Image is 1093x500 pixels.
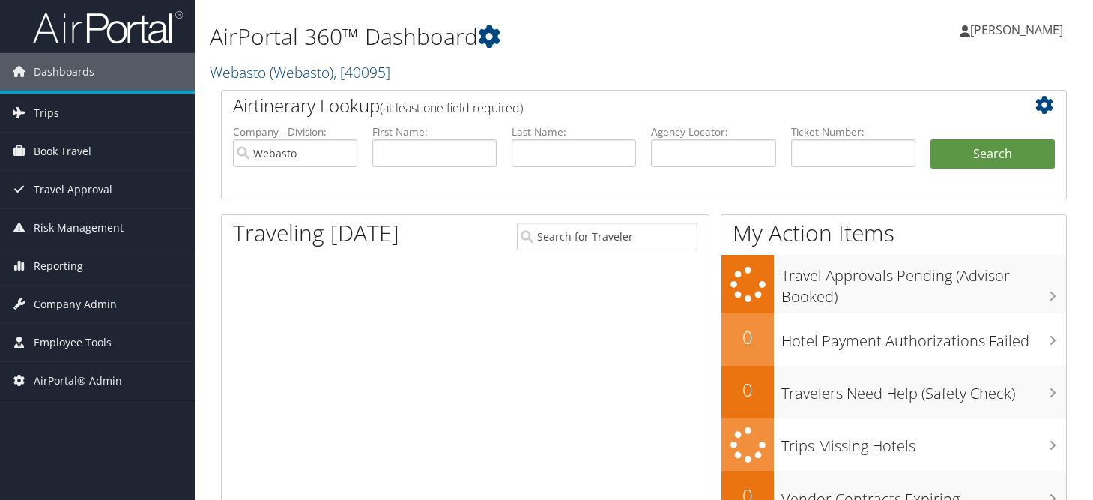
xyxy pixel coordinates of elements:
[791,124,915,139] label: Ticket Number:
[34,286,117,323] span: Company Admin
[34,209,124,247] span: Risk Management
[34,133,91,170] span: Book Travel
[210,21,789,52] h1: AirPortal 360™ Dashboard
[34,247,83,285] span: Reporting
[34,171,112,208] span: Travel Approval
[33,10,183,45] img: airportal-logo.png
[781,376,1066,404] h3: Travelers Need Help (Safety Check)
[512,124,636,139] label: Last Name:
[380,100,523,116] span: (at least one field required)
[721,313,1066,366] a: 0Hotel Payment Authorizations Failed
[233,217,399,249] h1: Traveling [DATE]
[721,377,774,403] h2: 0
[210,62,390,82] a: Webasto
[970,22,1063,38] span: [PERSON_NAME]
[781,258,1066,307] h3: Travel Approvals Pending (Advisor Booked)
[34,94,59,132] span: Trips
[651,124,775,139] label: Agency Locator:
[270,62,333,82] span: ( Webasto )
[333,62,390,82] span: , [ 40095 ]
[781,323,1066,352] h3: Hotel Payment Authorizations Failed
[721,418,1066,472] a: Trips Missing Hotels
[34,53,94,91] span: Dashboards
[721,366,1066,418] a: 0Travelers Need Help (Safety Check)
[372,124,497,139] label: First Name:
[930,139,1055,169] button: Search
[721,217,1066,249] h1: My Action Items
[34,324,112,361] span: Employee Tools
[960,7,1078,52] a: [PERSON_NAME]
[233,124,357,139] label: Company - Division:
[721,325,774,350] h2: 0
[517,223,697,250] input: Search for Traveler
[781,428,1066,457] h3: Trips Missing Hotels
[721,255,1066,313] a: Travel Approvals Pending (Advisor Booked)
[34,362,122,400] span: AirPortal® Admin
[233,93,984,118] h2: Airtinerary Lookup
